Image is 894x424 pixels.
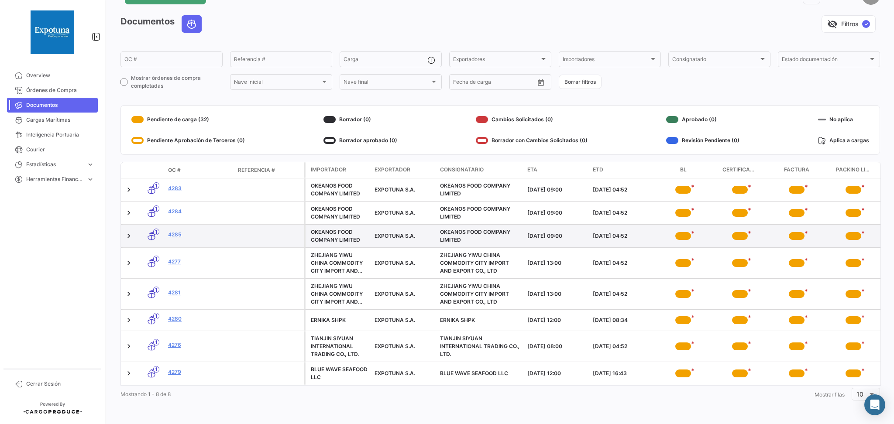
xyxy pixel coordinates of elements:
span: Herramientas Financieras [26,175,83,183]
span: ZHEJIANG YIWU CHINA COMMODITY CITY IMPORT AND EXPORT CO., LTD [440,283,509,305]
datatable-header-cell: OC # [165,163,234,178]
datatable-header-cell: Modo de Transporte [138,167,165,174]
span: 1 [153,313,159,319]
div: [DATE] 09:00 [527,232,586,240]
span: OKEANOS FOOD COMPANY LIMITED [440,182,510,197]
div: [DATE] 04:52 [593,290,651,298]
datatable-header-cell: Factura [768,162,825,178]
div: OKEANOS FOOD COMPANY LIMITED [311,182,368,198]
span: Cargas Marítimas [26,116,94,124]
button: Open calendar [534,76,547,89]
div: [DATE] 12:00 [527,316,586,324]
div: Pendiente de carga (32) [131,113,245,127]
div: [DATE] 13:00 [527,259,586,267]
a: Expand/Collapse Row [124,232,133,240]
div: [DATE] 12:00 [527,369,586,377]
span: Exportadores [453,58,540,64]
span: Nave final [344,80,430,86]
div: EXPOTUNA S.A. [375,316,433,324]
span: 10 [856,390,863,398]
div: EXPOTUNA S.A. [375,186,433,194]
div: [DATE] 04:52 [593,209,651,217]
div: Borrador con Cambios Solicitados (0) [476,133,588,147]
div: Abrir Intercom Messenger [864,394,885,415]
div: BLUE WAVE SEAFOOD LLC [311,366,368,381]
a: 4277 [168,258,231,266]
div: EXPOTUNA S.A. [375,342,433,350]
span: BLUE WAVE SEAFOOD LLC [440,370,508,376]
div: OKEANOS FOOD COMPANY LIMITED [311,228,368,244]
a: 4279 [168,368,231,376]
span: 1 [153,205,159,212]
span: Estado documentación [782,58,868,64]
a: 4284 [168,208,231,215]
span: Estadísticas [26,161,83,168]
span: Overview [26,72,94,79]
div: EXPOTUNA S.A. [375,209,433,217]
span: Factura [784,166,809,174]
span: Certificado de origen [722,166,757,174]
span: Mostrando 1 - 8 de 8 [120,391,171,397]
a: Órdenes de Compra [7,83,98,98]
div: Aprobado (0) [666,113,739,127]
a: 4283 [168,185,231,192]
datatable-header-cell: Consignatario [437,162,524,178]
span: Nave inicial [234,80,320,86]
span: Consignatario [440,166,484,174]
span: Exportador [375,166,410,174]
span: Mostrar filas [815,391,845,398]
span: BL [680,166,687,174]
a: 4280 [168,315,231,323]
a: Courier [7,142,98,157]
div: ZHEJIANG YIWU CHINA COMMODITY CITY IMPORT AND EXPORT CO., LTD [311,282,368,306]
a: Expand/Collapse Row [124,316,133,325]
span: expand_more [86,175,94,183]
a: Expand/Collapse Row [124,259,133,267]
span: 1 [153,182,159,189]
div: [DATE] 08:00 [527,342,586,350]
a: 4281 [168,289,231,297]
div: Revisión Pendiente (0) [666,133,739,147]
span: OKEANOS FOOD COMPANY LIMITED [440,205,510,220]
div: [DATE] 04:52 [593,186,651,194]
div: [DATE] 13:00 [527,290,586,298]
a: Expand/Collapse Row [124,209,133,217]
input: Desde [453,80,469,86]
span: 1 [153,366,159,373]
div: [DATE] 16:43 [593,369,651,377]
div: EXPOTUNA S.A. [375,232,433,240]
span: 1 [153,229,159,235]
datatable-header-cell: Referencia # [234,163,304,178]
span: Inteligencia Portuaria [26,131,94,139]
span: ZHEJIANG YIWU CHINA COMMODITY CITY IMPORT AND EXPORT CO., LTD [440,252,509,274]
input: Hasta [475,80,514,86]
div: [DATE] 04:52 [593,232,651,240]
div: [DATE] 09:00 [527,186,586,194]
div: EXPOTUNA S.A. [375,369,433,377]
div: OKEANOS FOOD COMPANY LIMITED [311,205,368,221]
a: Documentos [7,98,98,113]
a: Cargas Marítimas [7,113,98,127]
datatable-header-cell: BL [655,162,712,178]
span: visibility_off [827,19,838,29]
span: ETD [593,166,603,174]
button: Borrar filtros [559,75,602,89]
div: EXPOTUNA S.A. [375,259,433,267]
span: Consignatario [672,58,759,64]
span: OKEANOS FOOD COMPANY LIMITED [440,229,510,243]
span: Referencia # [238,166,275,174]
div: [DATE] 04:52 [593,342,651,350]
span: 1 [153,256,159,262]
div: ERNIKA SHPK [311,316,368,324]
div: [DATE] 08:34 [593,316,651,324]
span: 1 [153,339,159,345]
span: Órdenes de Compra [26,86,94,94]
datatable-header-cell: ETD [589,162,655,178]
div: [DATE] 09:00 [527,209,586,217]
div: EXPOTUNA S.A. [375,290,433,298]
span: Importadores [563,58,649,64]
span: Courier [26,146,94,154]
span: ETA [527,166,537,174]
span: OC # [168,166,181,174]
span: ERNIKA SHPK [440,317,475,323]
